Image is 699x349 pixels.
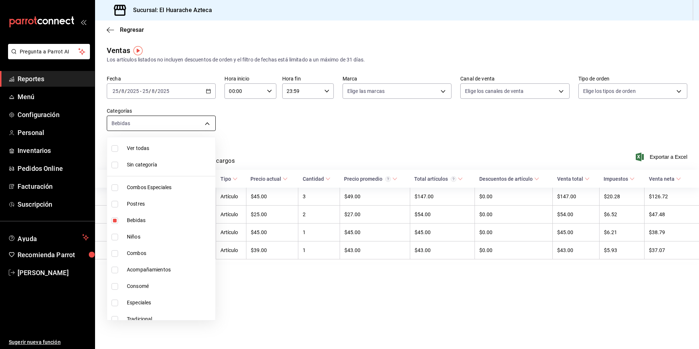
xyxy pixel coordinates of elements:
span: Tradicional [127,315,212,323]
span: Bebidas [127,217,212,224]
span: Combos [127,249,212,257]
span: Consomé [127,282,212,290]
span: Ver todas [127,145,212,152]
span: Sin categoría [127,161,212,169]
span: Postres [127,200,212,208]
span: Acompañamientos [127,266,212,274]
span: Combos Especiales [127,184,212,191]
span: Niños [127,233,212,241]
span: Especiales [127,299,212,307]
img: Tooltip marker [133,46,143,55]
